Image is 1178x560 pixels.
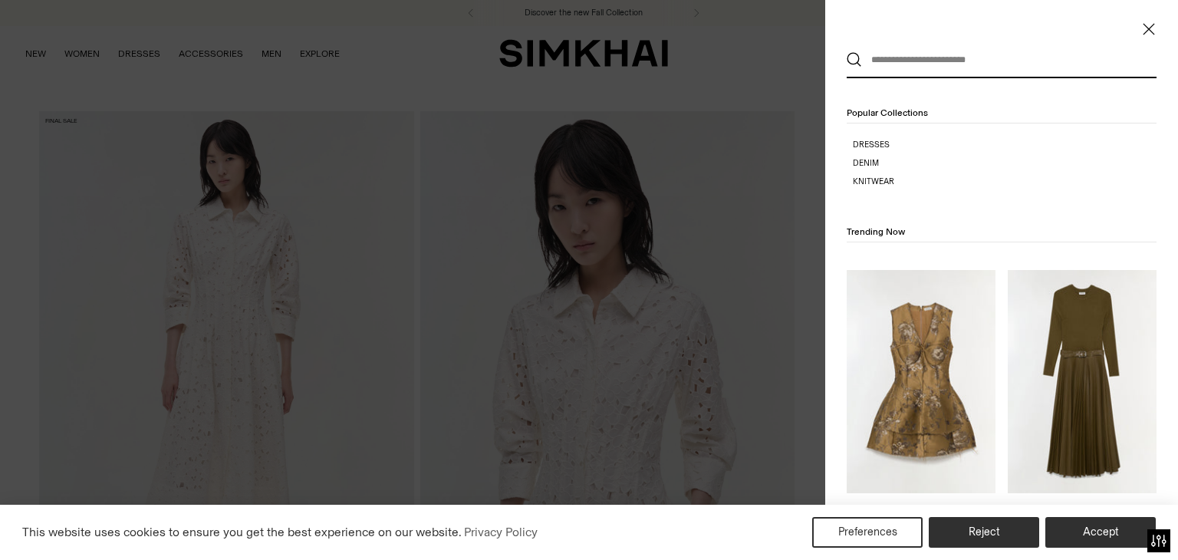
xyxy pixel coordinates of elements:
span: Popular Collections [847,107,928,118]
span: Trending Now [847,226,905,237]
button: Close [1141,21,1157,37]
button: Preferences [812,517,923,548]
a: Knitwear [853,176,1157,188]
input: What are you looking for? [862,43,1134,77]
button: Accept [1045,517,1156,548]
button: Search [847,52,862,68]
button: Reject [929,517,1039,548]
a: Dresses [853,139,1157,151]
a: Privacy Policy (opens in a new tab) [462,521,540,544]
a: Denim [853,157,1157,170]
span: This website uses cookies to ensure you get the best experience on our website. [22,525,462,539]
